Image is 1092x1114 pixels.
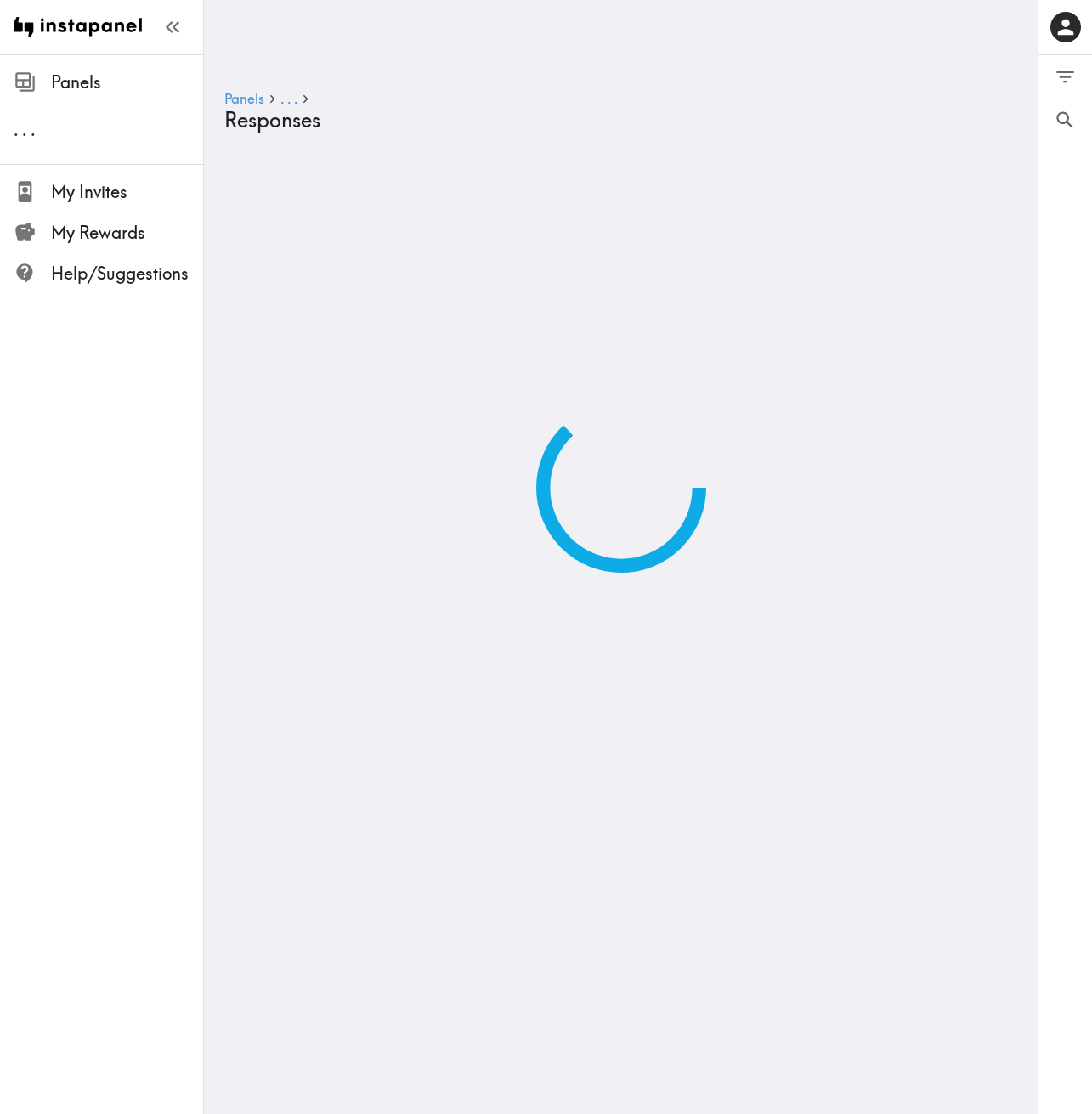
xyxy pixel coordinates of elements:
span: Help/Suggestions [51,262,203,286]
span: Panels [51,71,203,94]
a: ... [280,92,297,108]
button: Search [1038,99,1092,142]
span: My Rewards [51,221,203,245]
button: Filter Responses [1038,55,1092,99]
span: . [22,119,27,140]
span: Search [1054,109,1077,132]
span: . [14,119,19,140]
h4: Responses [224,108,1004,133]
a: Panels [224,92,264,108]
span: My Invites [51,180,203,204]
span: . [280,90,284,107]
span: Filter Responses [1054,65,1077,88]
span: . [287,90,291,107]
span: . [31,119,36,140]
span: . [294,90,297,107]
